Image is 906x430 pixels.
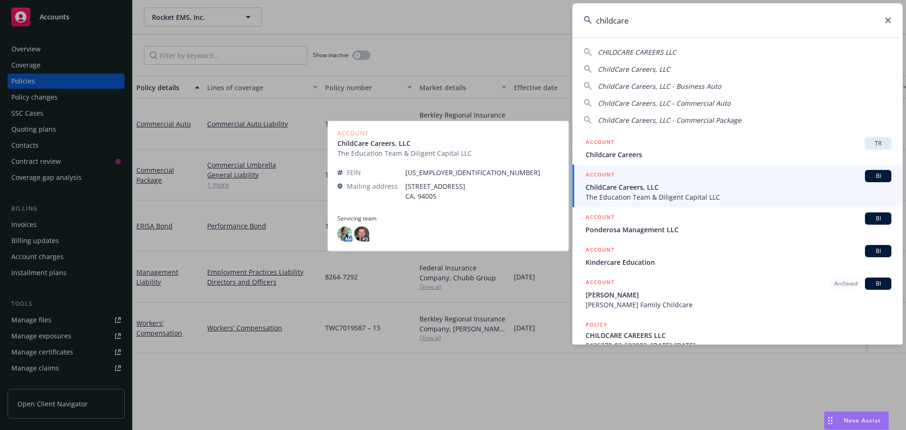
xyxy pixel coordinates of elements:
[586,137,614,149] h5: ACCOUNT
[598,99,730,108] span: ChildCare Careers, LLC - Commercial Auto
[869,279,888,288] span: BI
[869,214,888,223] span: BI
[572,207,903,240] a: ACCOUNTBIPonderosa Management LLC
[869,172,888,180] span: BI
[586,257,891,267] span: Kindercare Education
[598,65,670,74] span: ChildCare Careers, LLC
[824,412,836,430] div: Drag to move
[586,225,891,235] span: Ponderosa Management LLC
[572,315,903,355] a: POLICYCHILDCARE CAREERS LLC0426270-02-592983, [DATE]-[DATE]
[824,411,889,430] button: Nova Assist
[572,3,903,37] input: Search...
[586,278,614,289] h5: ACCOUNT
[572,132,903,165] a: ACCOUNTTRChildcare Careers
[572,240,903,272] a: ACCOUNTBIKindercare Education
[586,245,614,256] h5: ACCOUNT
[598,82,721,91] span: ChildCare Careers, LLC - Business Auto
[586,330,891,340] span: CHILDCARE CAREERS LLC
[598,48,676,57] span: CHILDCARE CAREERS LLC
[869,247,888,255] span: BI
[586,170,614,181] h5: ACCOUNT
[586,290,891,300] span: [PERSON_NAME]
[586,340,891,350] span: 0426270-02-592983, [DATE]-[DATE]
[869,139,888,148] span: TR
[586,182,891,192] span: ChildCare Careers, LLC
[586,192,891,202] span: The Education Team & Diligent Capital LLC
[572,165,903,207] a: ACCOUNTBIChildCare Careers, LLCThe Education Team & Diligent Capital LLC
[598,116,741,125] span: ChildCare Careers, LLC - Commercial Package
[586,212,614,224] h5: ACCOUNT
[834,279,857,288] span: Archived
[586,150,891,160] span: Childcare Careers
[572,272,903,315] a: ACCOUNTArchivedBI[PERSON_NAME][PERSON_NAME] Family Childcare
[586,300,891,310] span: [PERSON_NAME] Family Childcare
[586,320,607,329] h5: POLICY
[844,416,881,424] span: Nova Assist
